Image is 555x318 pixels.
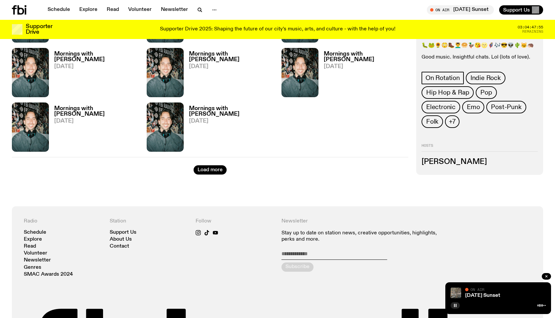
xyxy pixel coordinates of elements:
[49,51,139,97] a: Mornings with [PERSON_NAME][DATE]
[189,106,274,117] h3: Mornings with [PERSON_NAME]
[54,106,139,117] h3: Mornings with [PERSON_NAME]
[24,237,42,242] a: Explore
[451,288,461,298] img: A corner shot of the fbi music library
[110,230,136,235] a: Support Us
[44,5,74,15] a: Schedule
[49,106,139,152] a: Mornings with [PERSON_NAME][DATE]
[427,5,494,15] button: On Air[DATE] Sunset
[324,51,408,62] h3: Mornings with [PERSON_NAME]
[196,218,274,224] h4: Follow
[160,26,395,32] p: Supporter Drive 2025: Shaping the future of our city’s music, arts, and culture - with the help o...
[184,51,274,97] a: Mornings with [PERSON_NAME][DATE]
[24,218,102,224] h4: Radio
[426,118,438,125] span: Folk
[157,5,192,15] a: Newsletter
[486,100,526,113] a: Post-Punk
[422,115,443,128] a: Folk
[194,165,227,175] button: Load more
[189,51,274,62] h3: Mornings with [PERSON_NAME]
[147,102,184,152] img: Radio presenter Ben Hansen sits in front of a wall of photos and an fbi radio sign. Film photo. B...
[503,7,530,13] span: Support Us
[75,5,101,15] a: Explore
[281,262,314,272] button: Subscribe
[24,244,36,249] a: Read
[26,24,52,35] h3: Supporter Drive
[24,272,73,277] a: SMAC Awards 2024
[147,48,184,97] img: Radio presenter Ben Hansen sits in front of a wall of photos and an fbi radio sign. Film photo. B...
[476,86,497,99] a: Pop
[422,158,538,166] h3: [PERSON_NAME]
[422,43,538,49] p: 🐛🐸🌻😳🥾💆‍♂️🥯🦆😘🌝🦸🎶😎👽🌵😼🦔
[281,218,445,224] h4: Newsletter
[24,251,47,256] a: Volunteer
[462,100,484,113] a: Emo
[422,86,474,99] a: Hip Hop & Rap
[281,48,318,97] img: Radio presenter Ben Hansen sits in front of a wall of photos and an fbi radio sign. Film photo. B...
[422,100,460,113] a: Electronic
[422,143,538,151] h2: Hosts
[54,51,139,62] h3: Mornings with [PERSON_NAME]
[110,218,188,224] h4: Station
[480,89,492,96] span: Pop
[281,230,445,243] p: Stay up to date on station news, creative opportunities, highlights, perks and more.
[324,64,408,69] span: [DATE]
[422,71,464,84] a: On Rotation
[54,118,139,124] span: [DATE]
[518,25,543,29] span: 03:04:47:55
[426,103,456,110] span: Electronic
[425,74,460,81] span: On Rotation
[426,89,469,96] span: Hip Hop & Rap
[470,287,484,292] span: On Air
[24,258,51,263] a: Newsletter
[12,48,49,97] img: Radio presenter Ben Hansen sits in front of a wall of photos and an fbi radio sign. Film photo. B...
[110,237,132,242] a: About Us
[466,71,505,84] a: Indie Rock
[189,64,274,69] span: [DATE]
[445,115,460,128] button: +7
[467,103,480,110] span: Emo
[499,5,543,15] button: Support Us
[110,244,129,249] a: Contact
[12,102,49,152] img: Radio presenter Ben Hansen sits in front of a wall of photos and an fbi radio sign. Film photo. B...
[465,293,500,298] a: [DATE] Sunset
[491,103,521,110] span: Post-Punk
[422,54,538,60] p: Good music. Insightful chats. Lol (lots of love).
[189,118,274,124] span: [DATE]
[184,106,274,152] a: Mornings with [PERSON_NAME][DATE]
[470,74,501,81] span: Indie Rock
[54,64,139,69] span: [DATE]
[318,51,408,97] a: Mornings with [PERSON_NAME][DATE]
[522,30,543,33] span: Remaining
[24,230,46,235] a: Schedule
[124,5,156,15] a: Volunteer
[24,265,41,270] a: Genres
[449,118,456,125] span: +7
[103,5,123,15] a: Read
